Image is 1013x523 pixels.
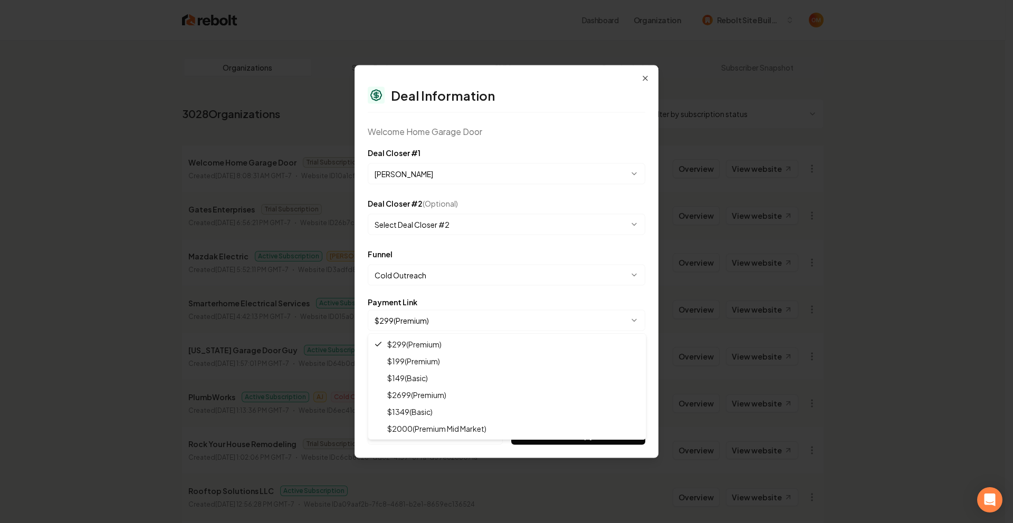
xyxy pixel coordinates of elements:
[387,423,486,434] span: $ 2000 ( Premium Mid Market )
[387,356,440,366] span: $ 199 ( Premium )
[387,406,433,417] span: $ 1349 ( Basic )
[387,373,428,383] span: $ 149 ( Basic )
[387,390,446,400] span: $ 2699 ( Premium )
[387,339,442,350] span: $ 299 ( Premium )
